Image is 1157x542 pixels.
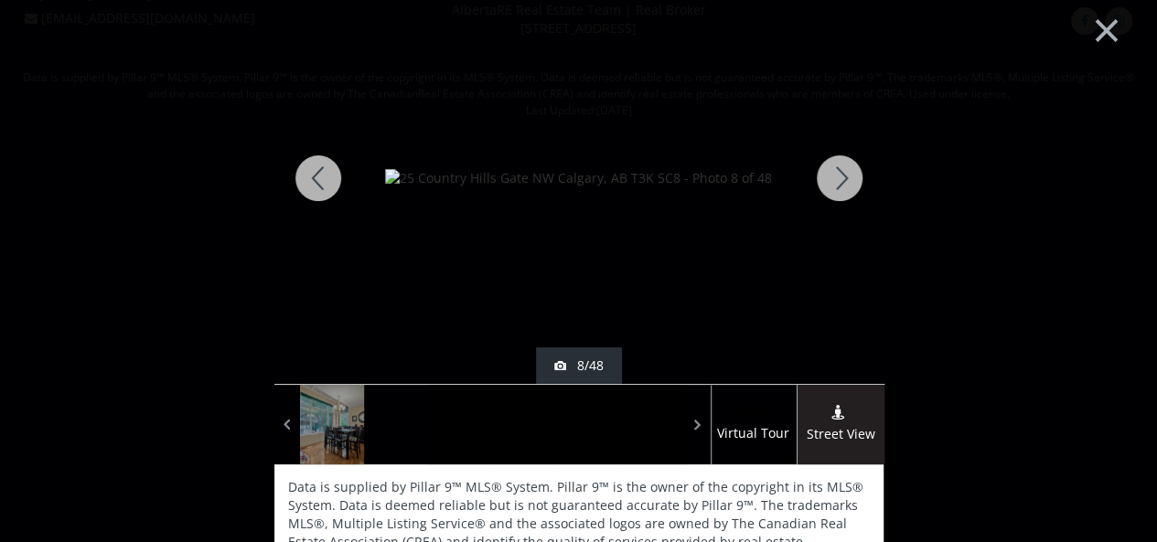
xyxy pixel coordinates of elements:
a: virtual tour iconVirtual Tour [711,385,798,464]
img: virtual tour icon [745,404,763,419]
span: Street View [798,424,884,445]
img: 25 Country Hills Gate NW Calgary, AB T3K 5C8 - Photo 8 of 48 [385,169,772,187]
div: 8/48 [554,356,604,375]
span: Virtual Tour [711,423,797,444]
